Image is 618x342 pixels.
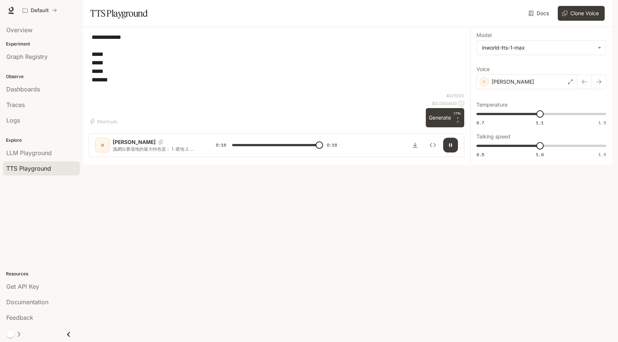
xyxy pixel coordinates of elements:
[558,6,605,21] button: Clone Voice
[96,139,108,151] div: D
[476,102,507,107] p: Temperature
[426,108,464,127] button: GenerateCTRL +⏎
[454,111,461,120] p: CTRL +
[598,120,606,126] span: 1.5
[216,141,226,149] span: 0:16
[536,151,544,158] span: 1.0
[446,93,464,99] p: 40 / 1000
[19,3,60,18] button: All workspaces
[492,78,534,85] p: [PERSON_NAME]
[476,33,492,38] p: Model
[113,138,156,146] p: [PERSON_NAME]
[156,140,166,144] button: Copy Voice ID
[454,111,461,124] p: ⏎
[90,6,147,21] h1: TTS Playground
[31,7,49,14] p: Default
[476,134,510,139] p: Talking speed
[113,146,198,152] p: 溫網比賽場地的最大特色是： 1. 硬地 2. 紅土 3. 草地 4. 地毯場
[327,141,337,149] span: 0:16
[476,67,490,72] p: Voice
[425,138,440,152] button: Inspect
[89,115,120,127] button: Shortcuts
[598,151,606,158] span: 1.5
[476,120,484,126] span: 0.7
[536,120,544,126] span: 1.1
[482,44,594,51] div: inworld-tts-1-max
[408,138,422,152] button: Download audio
[476,151,484,158] span: 0.5
[477,41,606,55] div: inworld-tts-1-max
[527,6,552,21] a: Docs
